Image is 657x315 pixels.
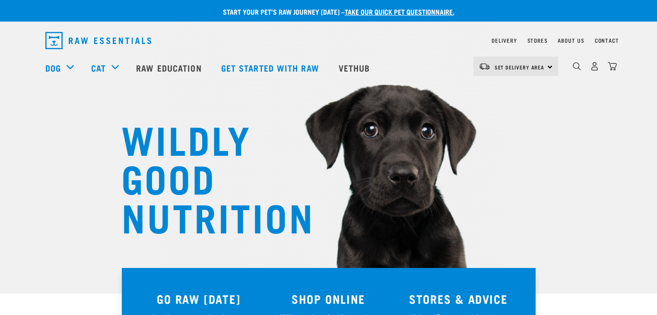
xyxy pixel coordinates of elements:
[573,62,581,70] img: home-icon-1@2x.png
[558,39,584,42] a: About Us
[345,9,454,13] a: take our quick pet questionnaire.
[213,50,330,85] a: Get started with Raw
[139,292,259,306] h3: GO RAW [DATE]
[127,50,212,85] a: Raw Education
[269,292,388,306] h3: SHOP ONLINE
[91,61,106,74] a: Cat
[590,62,599,71] img: user.png
[479,63,490,70] img: van-moving.png
[492,39,517,42] a: Delivery
[495,66,545,69] span: Set Delivery Area
[608,62,617,71] img: home-icon@2x.png
[45,32,151,49] img: Raw Essentials Logo
[330,50,381,85] a: Vethub
[38,28,619,53] nav: dropdown navigation
[121,119,294,235] h1: WILDLY GOOD NUTRITION
[45,61,61,74] a: Dog
[399,292,518,306] h3: STORES & ADVICE
[595,39,619,42] a: Contact
[527,39,548,42] a: Stores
